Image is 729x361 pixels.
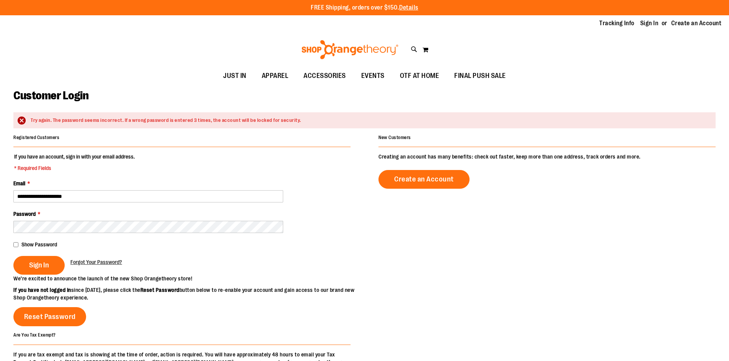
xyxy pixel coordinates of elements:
[13,180,25,186] span: Email
[31,117,708,124] div: Try again. The password seems incorrect. If a wrong password is entered 3 times, the account will...
[399,4,418,11] a: Details
[599,19,634,28] a: Tracking Info
[400,67,439,84] span: OTF AT HOME
[13,153,135,172] legend: If you have an account, sign in with your email address.
[13,135,59,140] strong: Registered Customers
[13,256,65,275] button: Sign In
[303,67,346,84] span: ACCESSORIES
[13,307,86,326] a: Reset Password
[21,241,57,248] span: Show Password
[24,312,76,321] span: Reset Password
[13,89,88,102] span: Customer Login
[378,135,411,140] strong: New Customers
[14,164,135,172] span: * Required Fields
[640,19,659,28] a: Sign In
[671,19,722,28] a: Create an Account
[262,67,289,84] span: APPAREL
[223,67,246,84] span: JUST IN
[394,175,454,183] span: Create an Account
[378,153,716,160] p: Creating an account has many benefits: check out faster, keep more than one address, track orders...
[70,259,122,265] span: Forgot Your Password?
[13,332,56,338] strong: Are You Tax Exempt?
[378,170,470,189] a: Create an Account
[140,287,179,293] strong: Reset Password
[29,261,49,269] span: Sign In
[13,211,36,217] span: Password
[70,258,122,266] a: Forgot Your Password?
[13,287,71,293] strong: If you have not logged in
[13,286,365,301] p: since [DATE], please click the button below to re-enable your account and gain access to our bran...
[454,67,506,84] span: FINAL PUSH SALE
[361,67,385,84] span: EVENTS
[13,275,365,282] p: We’re excited to announce the launch of the new Shop Orangetheory store!
[300,40,400,59] img: Shop Orangetheory
[311,3,418,12] p: FREE Shipping, orders over $150.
